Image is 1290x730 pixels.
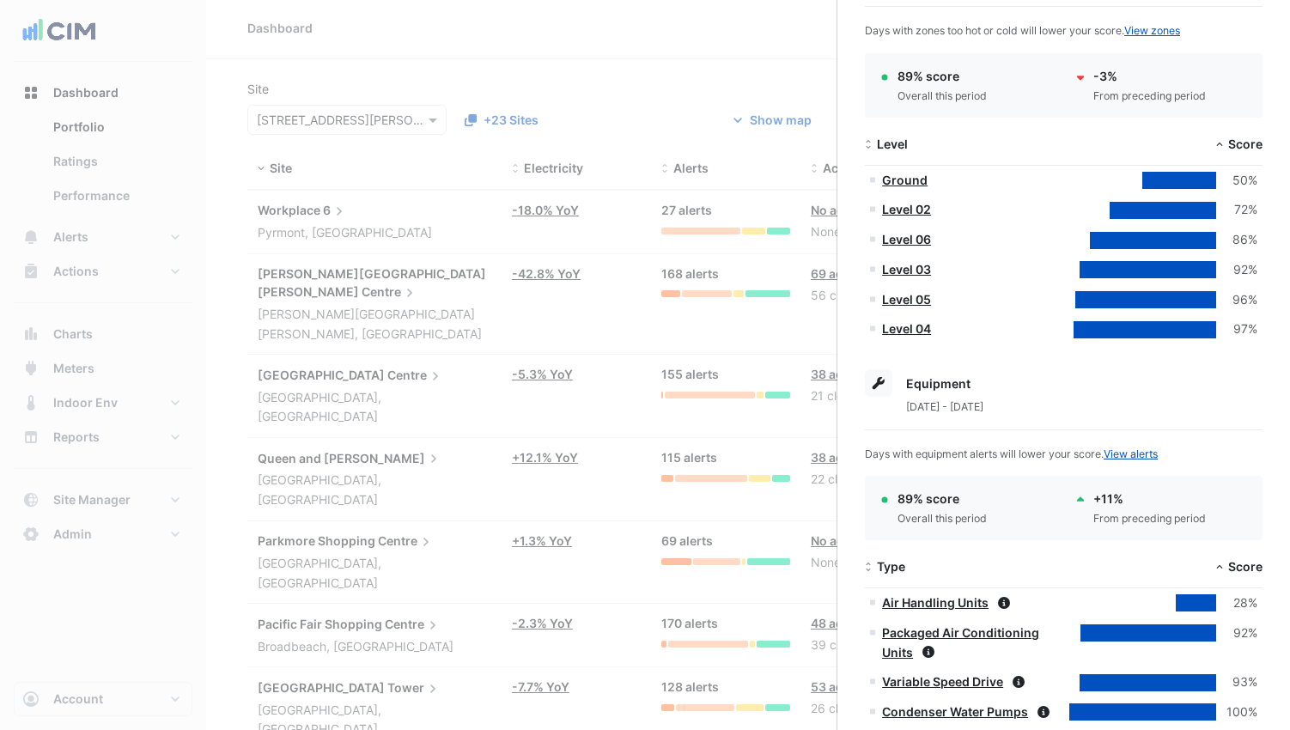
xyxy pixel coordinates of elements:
a: Ground [882,173,928,187]
span: Type [877,559,905,574]
span: Level [877,137,908,151]
div: Overall this period [898,511,987,526]
span: [DATE] - [DATE] [906,400,983,413]
span: Score [1228,559,1263,574]
div: 92% [1216,624,1257,643]
div: 100% [1216,703,1257,722]
span: Days with equipment alerts will lower your score. [865,447,1158,460]
span: Equipment [906,376,971,391]
div: 96% [1216,290,1257,310]
div: 50% [1216,171,1257,191]
div: -3% [1093,67,1206,85]
div: From preceding period [1093,511,1206,526]
div: 86% [1216,230,1257,250]
a: Variable Speed Drive [882,674,1003,689]
span: Score [1228,137,1263,151]
div: 93% [1216,672,1257,692]
span: Days with zones too hot or cold will lower your score. [865,24,1180,37]
a: Level 03 [882,262,931,277]
a: Air Handling Units [882,595,989,610]
a: Level 06 [882,232,931,246]
div: 92% [1216,260,1257,280]
div: From preceding period [1093,88,1206,104]
div: Overall this period [898,88,987,104]
div: 89% score [898,490,987,508]
a: Level 05 [882,292,931,307]
div: 97% [1216,319,1257,339]
a: View alerts [1104,447,1158,460]
div: 28% [1216,593,1257,613]
a: Condenser Water Pumps [882,704,1028,719]
div: + 11% [1093,490,1206,508]
a: Level 04 [882,321,931,336]
a: Level 02 [882,202,931,216]
div: 72% [1216,200,1257,220]
a: View zones [1124,24,1180,37]
div: 89% score [898,67,987,85]
a: Packaged Air Conditioning Units [882,625,1039,660]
